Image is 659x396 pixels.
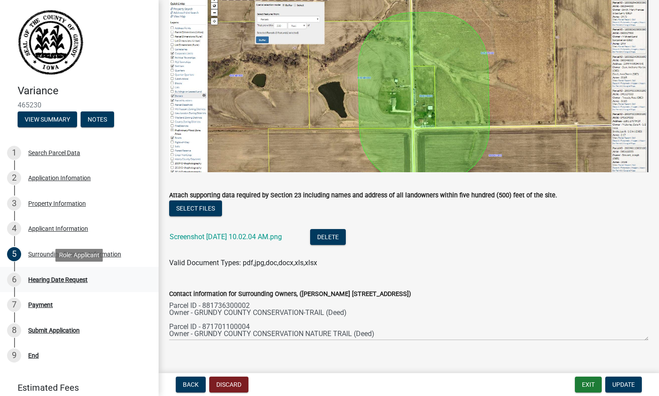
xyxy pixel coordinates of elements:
wm-modal-confirm: Summary [18,116,77,123]
span: Valid Document Types: pdf,jpg,doc,docx,xls,xlsx [169,259,317,267]
div: End [28,352,39,359]
h4: Variance [18,85,152,97]
div: 9 [7,348,21,363]
button: Discard [209,377,248,392]
div: 8 [7,323,21,337]
div: Search Parcel Data [28,150,80,156]
label: Contact information for Surrounding Owners, ([PERSON_NAME] [STREET_ADDRESS]) [169,291,411,297]
button: Notes [81,111,114,127]
div: 7 [7,298,21,312]
div: 1 [7,146,21,160]
div: 3 [7,196,21,211]
button: Delete [310,229,346,245]
div: 2 [7,171,21,185]
label: Attach supporting data required by Section 23 including names and address of all landowners withi... [169,192,557,199]
div: Payment [28,302,53,308]
div: Surrounding Property Information [28,251,121,257]
wm-modal-confirm: Notes [81,116,114,123]
div: Property Information [28,200,86,207]
a: Screenshot [DATE] 10.02.04 AM.png [170,233,282,241]
span: 465230 [18,101,141,109]
span: Back [183,381,199,388]
span: Update [612,381,635,388]
div: Hearing Date Request [28,277,88,283]
div: 4 [7,222,21,236]
wm-modal-confirm: Delete Document [310,233,346,241]
button: Select files [169,200,222,216]
div: 6 [7,273,21,287]
button: Back [176,377,206,392]
button: Update [605,377,642,392]
img: Grundy County, Iowa [18,9,84,75]
button: View Summary [18,111,77,127]
div: Submit Application [28,327,80,333]
div: Application Infomation [28,175,91,181]
div: 5 [7,247,21,261]
button: Exit [575,377,602,392]
div: Applicant Information [28,226,88,232]
div: Role: Applicant [56,249,103,262]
